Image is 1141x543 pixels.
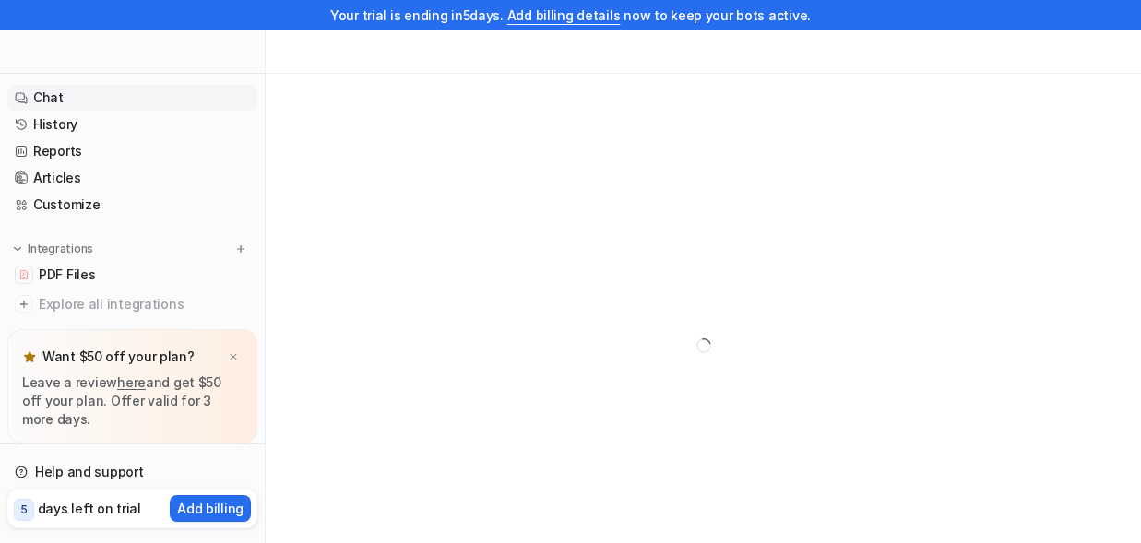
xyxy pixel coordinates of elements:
[22,349,37,364] img: star
[234,242,247,255] img: menu_add.svg
[228,351,239,363] img: x
[42,348,195,366] p: Want $50 off your plan?
[117,374,146,390] a: here
[7,138,257,164] a: Reports
[39,289,250,319] span: Explore all integrations
[7,85,257,111] a: Chat
[7,112,257,137] a: History
[7,262,257,288] a: PDF FilesPDF Files
[507,7,621,23] a: Add billing details
[7,291,257,317] a: Explore all integrations
[170,495,251,522] button: Add billing
[20,502,28,518] p: 5
[177,499,244,518] p: Add billing
[28,242,93,256] p: Integrations
[11,242,24,255] img: expand menu
[7,240,99,258] button: Integrations
[7,165,257,191] a: Articles
[15,295,33,313] img: explore all integrations
[7,192,257,218] a: Customize
[18,269,30,280] img: PDF Files
[39,266,95,284] span: PDF Files
[38,499,141,518] p: days left on trial
[7,459,257,485] a: Help and support
[22,373,243,429] p: Leave a review and get $50 off your plan. Offer valid for 3 more days.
